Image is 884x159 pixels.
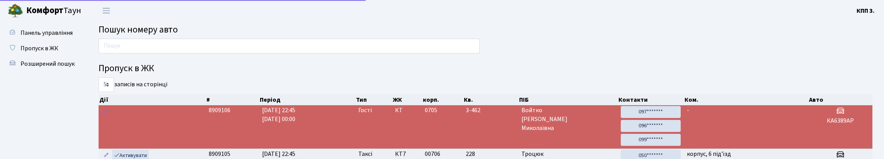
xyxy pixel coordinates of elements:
[395,150,419,159] span: КТ7
[395,106,419,115] span: КТ
[4,41,81,56] a: Пропуск в ЖК
[20,29,73,37] span: Панель управління
[466,150,515,159] span: 228
[355,94,392,105] th: Тип
[262,106,295,123] span: [DATE] 22:45 [DATE] 00:00
[26,4,63,17] b: Комфорт
[97,4,116,17] button: Переключити навігацію
[687,106,689,115] span: -
[99,39,480,53] input: Пошук
[521,106,615,133] span: Войтко [PERSON_NAME] Миколаївна
[102,106,111,118] a: Редагувати
[20,44,58,53] span: Пропуск в ЖК
[425,150,440,158] span: 00706
[392,94,422,105] th: ЖК
[857,6,875,15] a: КПП 3.
[99,23,178,36] span: Пошук номеру авто
[811,117,869,125] h5: КА6389АР
[99,94,206,105] th: Дії
[99,63,872,74] h4: Пропуск в ЖК
[99,77,114,92] select: записів на сторінці
[358,106,372,115] span: Гості
[808,94,872,105] th: Авто
[857,7,875,15] b: КПП 3.
[8,3,23,19] img: logo.png
[4,25,81,41] a: Панель управління
[466,106,515,115] span: 3-462
[518,94,618,105] th: ПІБ
[618,94,683,105] th: Контакти
[687,150,731,158] span: корпус, 6 під'їзд
[422,94,463,105] th: корп.
[26,4,81,17] span: Таун
[209,150,230,158] span: 8909105
[4,56,81,72] a: Розширений пошук
[684,94,809,105] th: Ком.
[206,94,259,105] th: #
[425,106,437,115] span: 0705
[209,106,230,115] span: 8909106
[99,77,167,92] label: записів на сторінці
[463,94,518,105] th: Кв.
[259,94,355,105] th: Період
[358,150,372,159] span: Таксі
[20,60,75,68] span: Розширений пошук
